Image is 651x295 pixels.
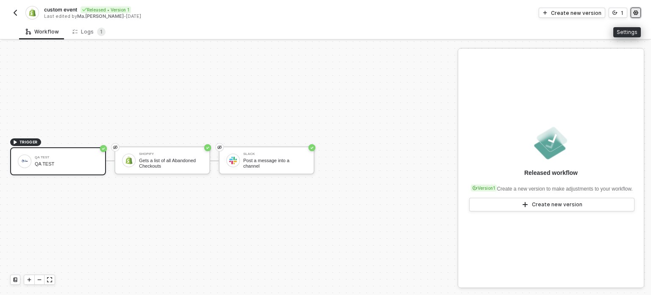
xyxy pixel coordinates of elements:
div: Post a message into a channel [243,158,307,169]
div: Released • Version 1 [81,6,131,13]
div: QA TEST [35,156,98,159]
span: icon-versioning [612,10,618,15]
span: icon-play [13,140,18,145]
div: Gets a list of all Abandoned Checkouts [139,158,203,169]
div: Version 1 [471,185,497,191]
span: icon-success-page [100,145,107,152]
span: icon-success-page [309,144,315,151]
div: Last edited by - [DATE] [44,13,325,20]
img: integration-icon [28,9,36,17]
span: eye-invisible [217,144,222,151]
button: back [10,8,20,18]
span: icon-play [542,10,548,15]
div: Released workflow [524,169,578,177]
div: Settings [613,27,641,37]
div: QA TEST [35,161,98,167]
img: icon [125,157,133,164]
div: Workflow [26,28,59,35]
span: Ma.[PERSON_NAME] [77,13,124,19]
span: icon-settings [633,10,638,15]
button: Create new version [469,198,634,211]
sup: 1 [97,28,106,36]
span: custom event [44,6,77,13]
div: Create a new version to make adjustments to your workflow. [469,180,632,193]
span: icon-minus [37,277,42,282]
img: released.png [532,124,570,162]
button: Create new version [539,8,605,18]
span: icon-play [522,201,529,208]
div: Slack [243,152,307,156]
span: eye-invisible [113,144,118,151]
div: Create new version [532,201,582,208]
span: icon-success-page [204,144,211,151]
img: back [12,9,19,16]
img: icon [21,159,28,163]
div: Create new version [551,9,601,17]
div: 1 [621,9,623,17]
img: icon [229,157,237,164]
span: icon-versioning [473,185,478,191]
span: TRIGGER [19,139,38,146]
div: Logs [72,28,106,36]
span: 1 [100,28,103,35]
button: 1 [609,8,627,18]
span: icon-play [27,277,32,282]
span: icon-expand [47,277,52,282]
div: Shopify [139,152,203,156]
